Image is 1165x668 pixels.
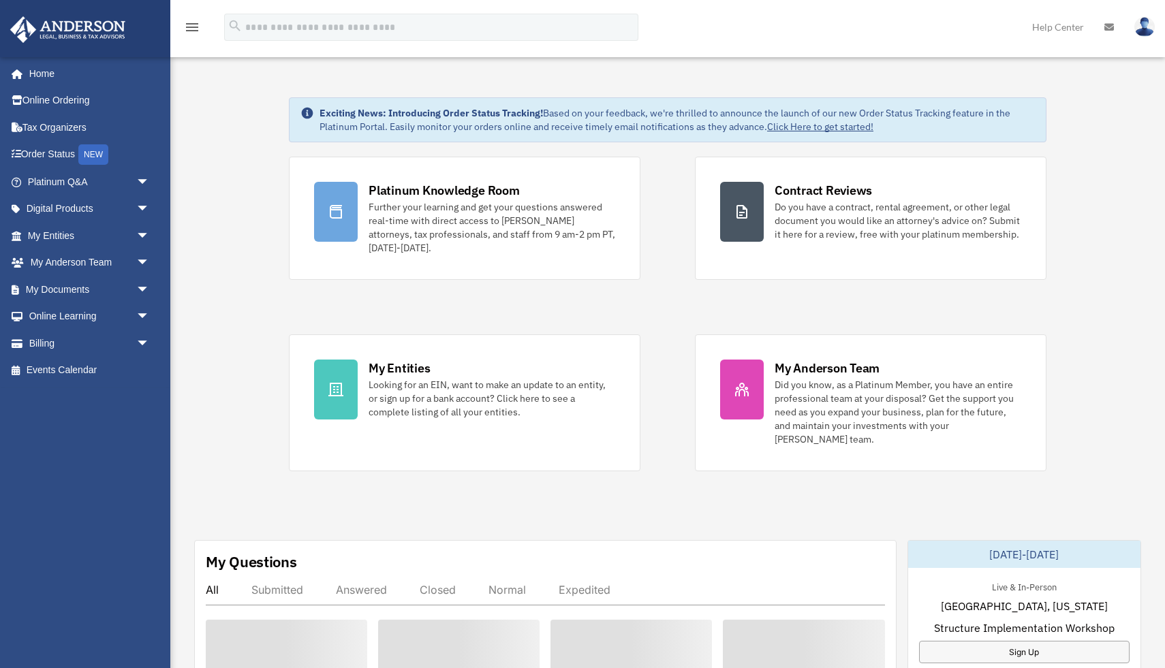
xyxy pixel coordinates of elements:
span: arrow_drop_down [136,249,164,277]
span: Structure Implementation Workshop [934,620,1115,636]
div: Based on your feedback, we're thrilled to announce the launch of our new Order Status Tracking fe... [320,106,1035,133]
div: My Entities [369,360,430,377]
img: Anderson Advisors Platinum Portal [6,16,129,43]
div: Live & In-Person [981,579,1068,593]
div: My Questions [206,552,297,572]
span: arrow_drop_down [136,276,164,304]
div: My Anderson Team [775,360,880,377]
a: Platinum Q&Aarrow_drop_down [10,168,170,195]
a: Order StatusNEW [10,141,170,169]
a: Platinum Knowledge Room Further your learning and get your questions answered real-time with dire... [289,157,640,280]
a: Home [10,60,164,87]
a: My Entities Looking for an EIN, want to make an update to an entity, or sign up for a bank accoun... [289,334,640,471]
span: arrow_drop_down [136,195,164,223]
a: My Anderson Teamarrow_drop_down [10,249,170,276]
img: User Pic [1134,17,1155,37]
span: [GEOGRAPHIC_DATA], [US_STATE] [941,598,1108,614]
a: My Documentsarrow_drop_down [10,276,170,303]
div: Did you know, as a Platinum Member, you have an entire professional team at your disposal? Get th... [775,378,1021,446]
div: Normal [488,583,526,597]
div: Closed [420,583,456,597]
a: Click Here to get started! [767,121,873,133]
a: Billingarrow_drop_down [10,330,170,357]
a: Sign Up [919,641,1130,663]
a: My Anderson Team Did you know, as a Platinum Member, you have an entire professional team at your... [695,334,1046,471]
i: menu [184,19,200,35]
a: My Entitiesarrow_drop_down [10,222,170,249]
a: Online Learningarrow_drop_down [10,303,170,330]
div: Expedited [559,583,610,597]
span: arrow_drop_down [136,330,164,357]
i: search [228,18,243,33]
div: Platinum Knowledge Room [369,182,520,199]
div: Answered [336,583,387,597]
span: arrow_drop_down [136,303,164,331]
div: Submitted [251,583,303,597]
a: Events Calendar [10,357,170,384]
a: Online Ordering [10,87,170,114]
a: Contract Reviews Do you have a contract, rental agreement, or other legal document you would like... [695,157,1046,280]
span: arrow_drop_down [136,168,164,196]
div: Do you have a contract, rental agreement, or other legal document you would like an attorney's ad... [775,200,1021,241]
div: Contract Reviews [775,182,872,199]
div: NEW [78,144,108,165]
strong: Exciting News: Introducing Order Status Tracking! [320,107,543,119]
div: Further your learning and get your questions answered real-time with direct access to [PERSON_NAM... [369,200,615,255]
div: All [206,583,219,597]
a: Digital Productsarrow_drop_down [10,195,170,223]
span: arrow_drop_down [136,222,164,250]
div: Looking for an EIN, want to make an update to an entity, or sign up for a bank account? Click her... [369,378,615,419]
div: [DATE]-[DATE] [908,541,1141,568]
a: Tax Organizers [10,114,170,141]
a: menu [184,24,200,35]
